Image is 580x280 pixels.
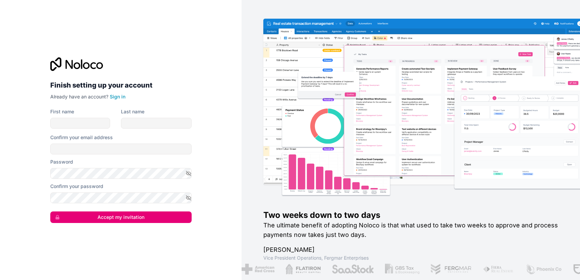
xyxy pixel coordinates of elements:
img: /assets/fiera-fwj2N5v4.png [482,264,514,275]
h1: Vice President Operations , Fergmar Enterprises [263,255,558,261]
button: Accept my invitation [50,211,192,223]
h2: The ultimate benefit of adopting Noloco is that what used to take two weeks to approve and proces... [263,221,558,240]
img: /assets/fergmar-CudnrXN5.png [430,264,472,275]
label: Last name [121,108,144,115]
label: Confirm your password [50,183,103,190]
img: /assets/american-red-cross-BAupjrZR.png [242,264,275,275]
img: /assets/saastock-C6Zbiodz.png [332,264,374,275]
img: /assets/flatiron-C8eUkumj.png [285,264,321,275]
h1: [PERSON_NAME] [263,245,558,255]
label: First name [50,108,74,115]
label: Confirm your email address [50,134,113,141]
input: Password [50,168,192,179]
input: Confirm password [50,192,192,203]
img: /assets/gbstax-C-GtDUiK.png [385,264,420,275]
h2: Finish setting up your account [50,79,192,91]
h1: Two weeks down to two days [263,210,558,221]
label: Password [50,158,73,165]
input: given-name [50,118,110,129]
img: /assets/phoenix-BREaitsQ.png [525,264,562,275]
input: family-name [121,118,192,129]
a: Sign in [110,94,125,99]
span: Already have an account? [50,94,108,99]
input: Email address [50,144,192,154]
